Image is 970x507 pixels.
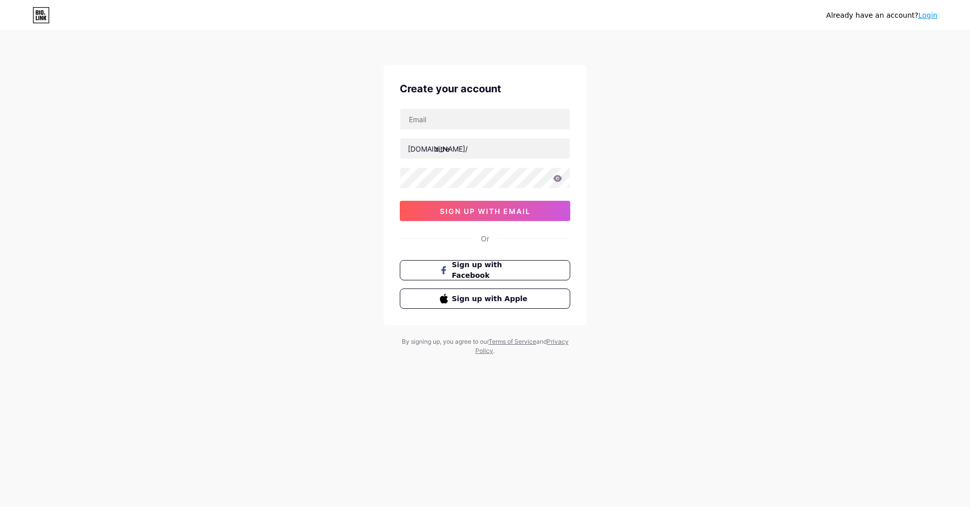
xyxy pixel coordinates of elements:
a: Terms of Service [489,338,536,345]
button: sign up with email [400,201,570,221]
input: Email [400,109,570,129]
div: Create your account [400,81,570,96]
button: Sign up with Facebook [400,260,570,280]
input: username [400,138,570,159]
div: Already have an account? [826,10,938,21]
div: Or [481,233,489,244]
a: Login [918,11,938,19]
span: Sign up with Facebook [452,260,531,281]
span: Sign up with Apple [452,294,531,304]
button: Sign up with Apple [400,288,570,309]
div: By signing up, you agree to our and . [399,337,571,355]
span: sign up with email [440,207,531,215]
div: [DOMAIN_NAME]/ [408,143,468,154]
